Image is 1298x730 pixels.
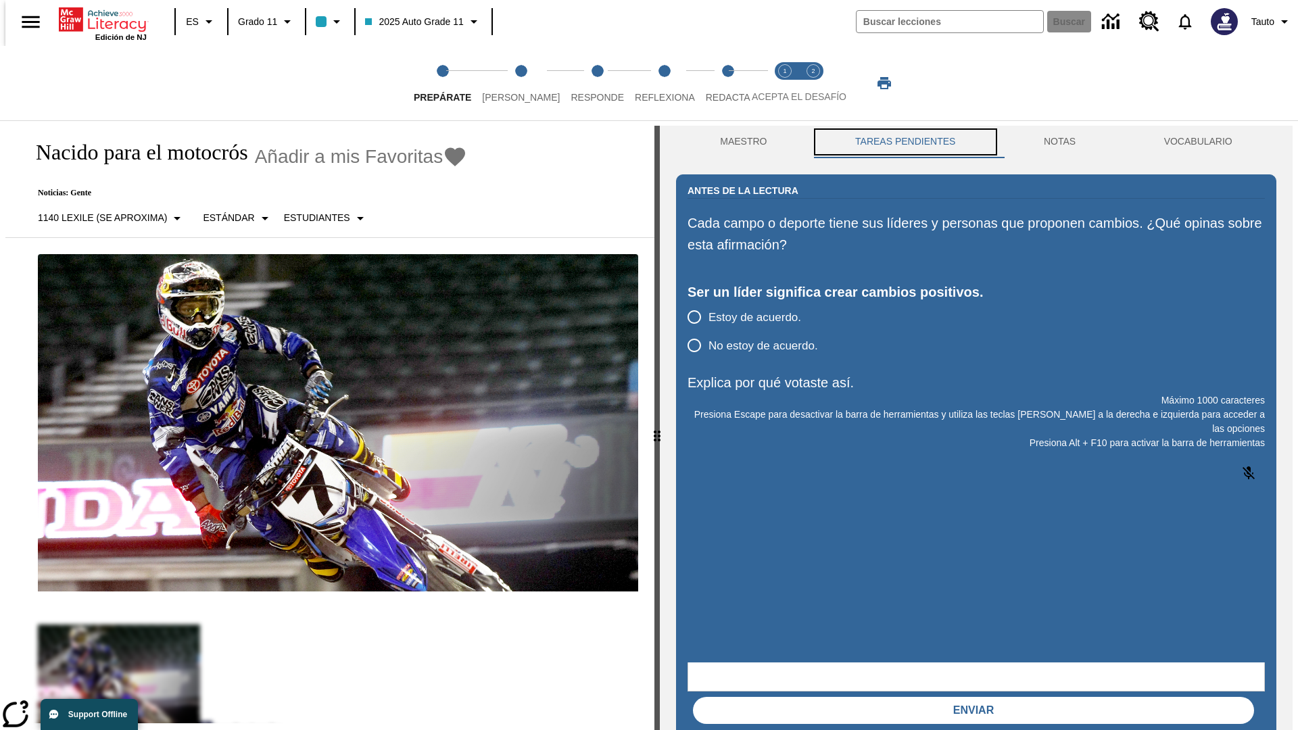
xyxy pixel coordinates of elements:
[708,309,801,326] span: Estoy de acuerdo.
[706,92,750,103] span: Redacta
[255,145,468,168] button: Añadir a mis Favoritas - Nacido para el motocrós
[693,697,1254,724] button: Enviar
[635,92,695,103] span: Reflexiona
[1000,126,1120,158] button: NOTAS
[688,436,1265,450] p: Presiona Alt + F10 para activar la barra de herramientas
[11,2,51,42] button: Abrir el menú lateral
[1251,15,1274,29] span: Tauto
[676,126,811,158] button: Maestro
[482,92,560,103] span: [PERSON_NAME]
[365,15,463,29] span: 2025 Auto Grade 11
[571,92,624,103] span: Responde
[360,9,487,34] button: Clase: 2025 Auto Grade 11, Selecciona una clase
[811,126,1000,158] button: TAREAS PENDIENTES
[95,33,147,41] span: Edición de NJ
[59,5,147,41] div: Portada
[688,393,1265,408] p: Máximo 1000 caracteres
[38,254,638,592] img: El corredor de motocrós James Stewart vuela por los aires en su motocicleta de montaña
[624,46,706,120] button: Reflexiona step 4 of 5
[765,46,804,120] button: Acepta el desafío lee step 1 of 2
[238,15,277,29] span: Grado 11
[708,337,818,355] span: No estoy de acuerdo.
[560,46,635,120] button: Responde step 3 of 5
[695,46,761,120] button: Redacta step 5 of 5
[857,11,1043,32] input: Buscar campo
[414,92,471,103] span: Prepárate
[1168,4,1203,39] a: Notificaciones
[688,408,1265,436] p: Presiona Escape para desactivar la barra de herramientas y utiliza las teclas [PERSON_NAME] a la ...
[68,710,127,719] span: Support Offline
[1094,3,1131,41] a: Centro de información
[1211,8,1238,35] img: Avatar
[1131,3,1168,40] a: Centro de recursos, Se abrirá en una pestaña nueva.
[1246,9,1298,34] button: Perfil/Configuración
[38,211,167,225] p: 1140 Lexile (Se aproxima)
[41,699,138,730] button: Support Offline
[794,46,833,120] button: Acepta el desafío contesta step 2 of 2
[811,68,815,74] text: 2
[203,211,254,225] p: Estándar
[310,9,350,34] button: El color de la clase es azul claro. Cambiar el color de la clase.
[279,206,374,230] button: Seleccionar estudiante
[752,91,846,102] span: ACEPTA EL DESAFÍO
[1120,126,1276,158] button: VOCABULARIO
[186,15,199,29] span: ES
[180,9,223,34] button: Lenguaje: ES, Selecciona un idioma
[654,126,660,730] div: Pulsa la tecla de intro o la barra espaciadora y luego presiona las flechas de derecha e izquierd...
[197,206,278,230] button: Tipo de apoyo, Estándar
[5,126,654,723] div: reading
[660,126,1293,730] div: activity
[32,206,191,230] button: Seleccione Lexile, 1140 Lexile (Se aproxima)
[863,71,906,95] button: Imprimir
[403,46,482,120] button: Prepárate step 1 of 5
[688,303,829,360] div: poll
[5,11,197,23] body: Explica por qué votaste así. Máximo 1000 caracteres Presiona Alt + F10 para activar la barra de h...
[688,281,1265,303] div: Ser un líder significa crear cambios positivos.
[1232,457,1265,489] button: Haga clic para activar la función de reconocimiento de voz
[22,140,248,165] h1: Nacido para el motocrós
[255,146,443,168] span: Añadir a mis Favoritas
[22,188,467,198] p: Noticias: Gente
[676,126,1276,158] div: Instructional Panel Tabs
[688,212,1265,255] p: Cada campo o deporte tiene sus líderes y personas que proponen cambios. ¿Qué opinas sobre esta af...
[688,183,798,198] h2: Antes de la lectura
[688,372,1265,393] p: Explica por qué votaste así.
[284,211,350,225] p: Estudiantes
[233,9,301,34] button: Grado: Grado 11, Elige un grado
[471,46,571,120] button: Lee step 2 of 5
[783,68,786,74] text: 1
[1203,4,1246,39] button: Escoja un nuevo avatar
